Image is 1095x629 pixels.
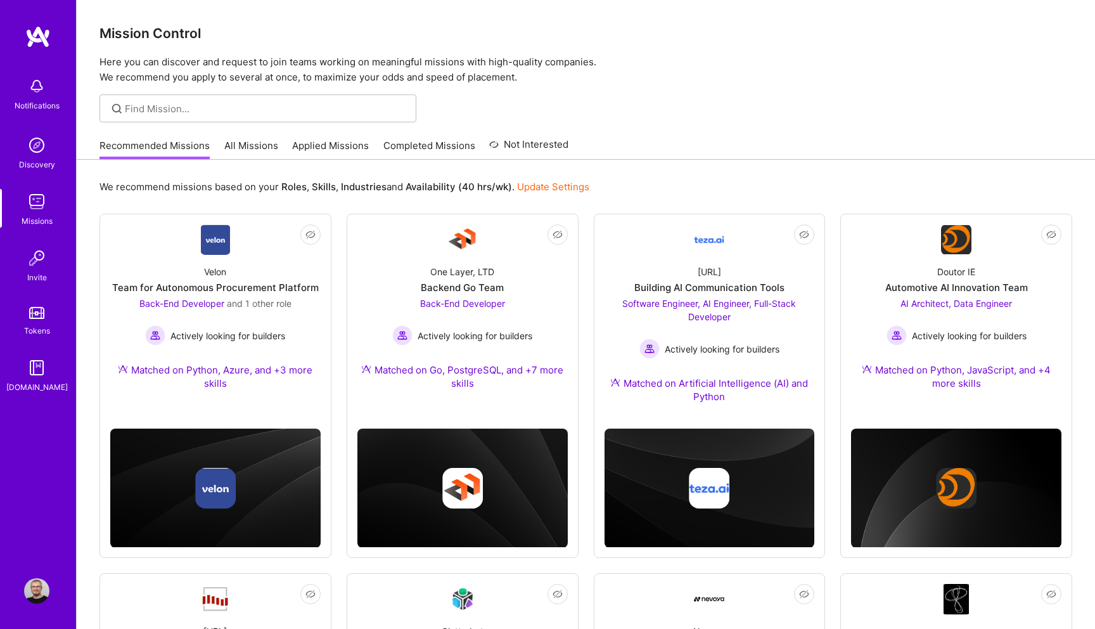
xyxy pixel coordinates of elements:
[195,468,236,509] img: Company logo
[125,102,407,115] input: Find Mission...
[605,429,815,548] img: cover
[799,230,809,240] i: icon EyeClosed
[517,181,589,193] a: Update Settings
[24,578,49,604] img: User Avatar
[799,589,809,599] i: icon EyeClosed
[418,329,532,342] span: Actively looking for builders
[430,265,494,278] div: One Layer, LTD
[361,364,371,374] img: Ateam Purple Icon
[24,324,50,337] div: Tokens
[851,429,1061,548] img: cover
[489,137,568,160] a: Not Interested
[937,265,975,278] div: Doutor IE
[639,339,660,359] img: Actively looking for builders
[665,342,779,356] span: Actively looking for builders
[862,364,872,374] img: Ateam Purple Icon
[118,364,128,374] img: Ateam Purple Icon
[553,589,563,599] i: icon EyeClosed
[21,578,53,604] a: User Avatar
[99,55,1072,85] p: Here you can discover and request to join teams working on meaningful missions with high-quality ...
[610,377,620,387] img: Ateam Purple Icon
[110,363,321,390] div: Matched on Python, Azure, and +3 more skills
[112,281,319,294] div: Team for Autonomous Procurement Platform
[885,281,1028,294] div: Automotive AI Innovation Team
[200,586,231,613] img: Company Logo
[1046,230,1056,240] i: icon EyeClosed
[22,214,53,228] div: Missions
[99,25,1072,41] h3: Mission Control
[305,589,316,599] i: icon EyeClosed
[341,181,387,193] b: Industries
[24,245,49,271] img: Invite
[292,139,369,160] a: Applied Missions
[887,325,907,346] img: Actively looking for builders
[442,468,483,509] img: Company logo
[110,429,321,548] img: cover
[689,468,729,509] img: Company logo
[24,74,49,99] img: bell
[383,139,475,160] a: Completed Missions
[392,325,413,346] img: Actively looking for builders
[698,265,721,278] div: [URL]
[900,298,1012,309] span: AI Architect, Data Engineer
[110,224,321,405] a: Company LogoVelonTeam for Autonomous Procurement PlatformBack-End Developer and 1 other roleActiv...
[421,281,504,294] div: Backend Go Team
[312,181,336,193] b: Skills
[941,225,971,254] img: Company Logo
[145,325,165,346] img: Actively looking for builders
[281,181,307,193] b: Roles
[447,224,478,255] img: Company Logo
[694,224,724,255] img: Company Logo
[944,584,969,614] img: Company Logo
[99,180,589,193] p: We recommend missions based on your , , and .
[25,25,51,48] img: logo
[605,377,815,403] div: Matched on Artificial Intelligence (AI) and Python
[851,363,1061,390] div: Matched on Python, JavaScript, and +4 more skills
[27,271,47,284] div: Invite
[201,224,231,255] img: Company Logo
[357,429,568,548] img: cover
[24,355,49,380] img: guide book
[357,363,568,390] div: Matched on Go, PostgreSQL, and +7 more skills
[406,181,512,193] b: Availability (40 hrs/wk)
[139,298,224,309] span: Back-End Developer
[622,298,796,322] span: Software Engineer, AI Engineer, Full-Stack Developer
[204,265,226,278] div: Velon
[447,584,478,614] img: Company Logo
[912,329,1027,342] span: Actively looking for builders
[694,597,724,602] img: Company Logo
[553,230,563,240] i: icon EyeClosed
[224,139,278,160] a: All Missions
[110,101,124,116] i: icon SearchGrey
[24,189,49,214] img: teamwork
[1046,589,1056,599] i: icon EyeClosed
[29,307,44,319] img: tokens
[19,158,55,171] div: Discovery
[227,298,291,309] span: and 1 other role
[357,224,568,405] a: Company LogoOne Layer, LTDBackend Go TeamBack-End Developer Actively looking for buildersActively...
[15,99,60,112] div: Notifications
[99,139,210,160] a: Recommended Missions
[305,230,316,240] i: icon EyeClosed
[851,224,1061,405] a: Company LogoDoutor IEAutomotive AI Innovation TeamAI Architect, Data Engineer Actively looking fo...
[634,281,784,294] div: Building AI Communication Tools
[170,329,285,342] span: Actively looking for builders
[605,224,815,418] a: Company Logo[URL]Building AI Communication ToolsSoftware Engineer, AI Engineer, Full-Stack Develo...
[24,133,49,158] img: discovery
[420,298,505,309] span: Back-End Developer
[6,380,68,394] div: [DOMAIN_NAME]
[936,468,977,509] img: Company logo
